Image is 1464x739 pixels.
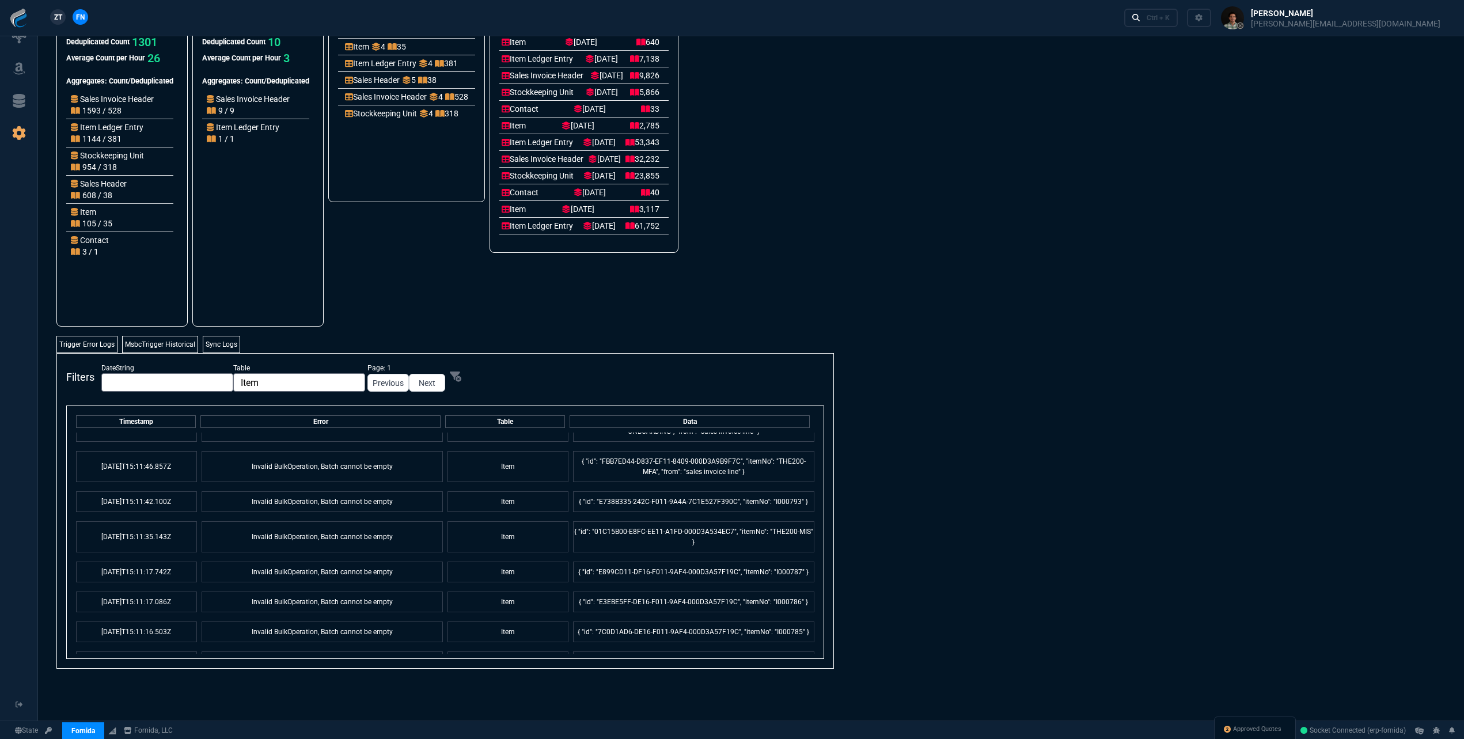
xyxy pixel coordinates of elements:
td: [DATE]T15:11:16.503Z [76,621,197,642]
td: Item [447,592,568,612]
p: 40 [641,187,659,198]
p: Item [502,203,526,215]
p: 4 [429,91,443,103]
td: Item [447,621,568,642]
span: Page: 1 [367,363,445,374]
p: Item Ledger Entry [345,58,416,69]
p: Sales Invoice Header [502,153,583,165]
p: 26 [147,50,160,66]
p: 23,855 [625,170,659,181]
a: msbcCompanyName [120,725,176,736]
p: 9,826 [630,70,659,81]
p: 33 [641,103,659,115]
td: Invalid BulkOperation, Batch cannot be empty [202,592,443,612]
td: Invalid BulkOperation, Batch cannot be empty [202,562,443,582]
p: Item Ledger Entry [502,137,573,148]
td: Item [447,521,568,552]
p: 9 / 9 [207,105,234,116]
span: Table [233,363,365,373]
th: Timestamp [76,415,196,428]
p: Item [502,36,526,48]
td: Invalid BulkOperation, Batch cannot be empty [202,651,443,683]
td: { "id": "01C15B00-E8FC-EE11-A1FD-000D3A534EC7", "itemNo": "THE200-MIS" } [573,521,814,552]
p: 640 [636,36,659,48]
p: 7,138 [630,53,659,65]
p: [DATE] [583,137,616,148]
p: 38 [418,74,437,86]
td: { "id": "E738B335-242C-F011-9A4A-7C1E527F390C", "itemNo": "I000793" } [573,491,814,512]
p: 32,232 [625,153,659,165]
p: 1593 / 528 [71,105,122,116]
td: { "id": "E899CD11-DF16-F011-9AF4-000D3A57F19C", "itemNo": "I000787" } [573,562,814,582]
p: 954 / 318 [71,161,117,173]
p: [DATE] [585,53,618,65]
h5: Average Count per Hour [66,52,145,63]
th: Data [570,415,810,428]
p: 105 / 35 [71,218,112,229]
p: [DATE] [588,153,621,165]
p: Contact [502,103,538,115]
a: Trigger Error Logs [56,336,117,353]
h5: Deduplicated Count [202,36,266,47]
td: Invalid BulkOperation, Batch cannot be empty [202,621,443,642]
p: [DATE] [574,187,606,198]
td: { "id": "7C0D1AD6-DE16-F011-9AF4-000D3A57F19C", "itemNo": "I000785" } [573,621,814,642]
p: Item Ledger Entry [71,122,143,133]
p: 35 [388,41,406,52]
a: Sync Logs [203,336,240,353]
a: API TOKEN [41,725,55,736]
p: Sales Invoice Header [502,237,583,248]
p: 528 [445,91,468,103]
p: 3 [283,50,290,66]
span: Approved Quotes [1233,725,1281,734]
p: [DATE] [583,170,616,181]
h5: Aggregates: Count/Deduplicated [66,75,173,86]
td: [DATE]T15:11:35.143Z [76,521,197,552]
td: Invalid BulkOperation, Batch cannot be empty [202,521,443,552]
p: 1 / 1 [207,133,234,145]
a: Previous [367,374,409,392]
p: Item [71,206,112,218]
td: [DATE]T15:11:17.742Z [76,562,197,582]
span: Filters [66,369,94,385]
p: Stockkeeping Unit [502,86,574,98]
p: Sales Header [71,178,127,190]
td: [DATE]T15:11:42.100Z [76,491,197,512]
p: 4 [419,108,433,119]
p: [DATE] [574,103,606,115]
p: Contact [71,234,109,246]
p: 35,597 [625,237,659,248]
p: Item Ledger Entry [207,122,279,133]
p: [DATE] [583,220,616,232]
p: 4 [371,41,385,52]
td: Item [447,562,568,582]
p: Sales Invoice Header [345,91,427,103]
p: 3,117 [630,203,659,215]
h5: Average Count per Hour [202,52,281,63]
p: [DATE] [590,70,623,81]
p: [DATE] [565,36,598,48]
p: 10 [268,34,280,50]
p: 2,785 [630,120,659,131]
p: [DATE] [562,203,594,215]
h5: Deduplicated Count [66,36,130,47]
p: 61,752 [625,220,659,232]
a: Next [409,374,445,392]
td: { "id": "3AA42270-C9D0-EE11-9078-00224827DAAB", "itemNo": "SIZ200-MIS", "from": "sales invoice li... [573,651,814,683]
p: Sales Header [345,74,400,86]
p: 1144 / 381 [71,133,122,145]
p: 5,866 [630,86,659,98]
p: Sales Invoice Header [71,93,154,105]
span: DateString [101,363,233,373]
div: Ctrl + K [1147,13,1170,22]
p: Stockkeeping Unit [345,108,417,119]
td: Invalid BulkOperation, Batch cannot be empty [202,451,443,482]
p: 4 [419,58,433,69]
td: Item [447,491,568,512]
p: Item [345,41,369,52]
p: 318 [435,108,458,119]
p: Stockkeeping Unit [502,170,574,181]
td: Item [447,651,568,683]
p: 3 / 1 [71,246,98,257]
span: Socket Connected (erp-fornida) [1300,726,1406,734]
